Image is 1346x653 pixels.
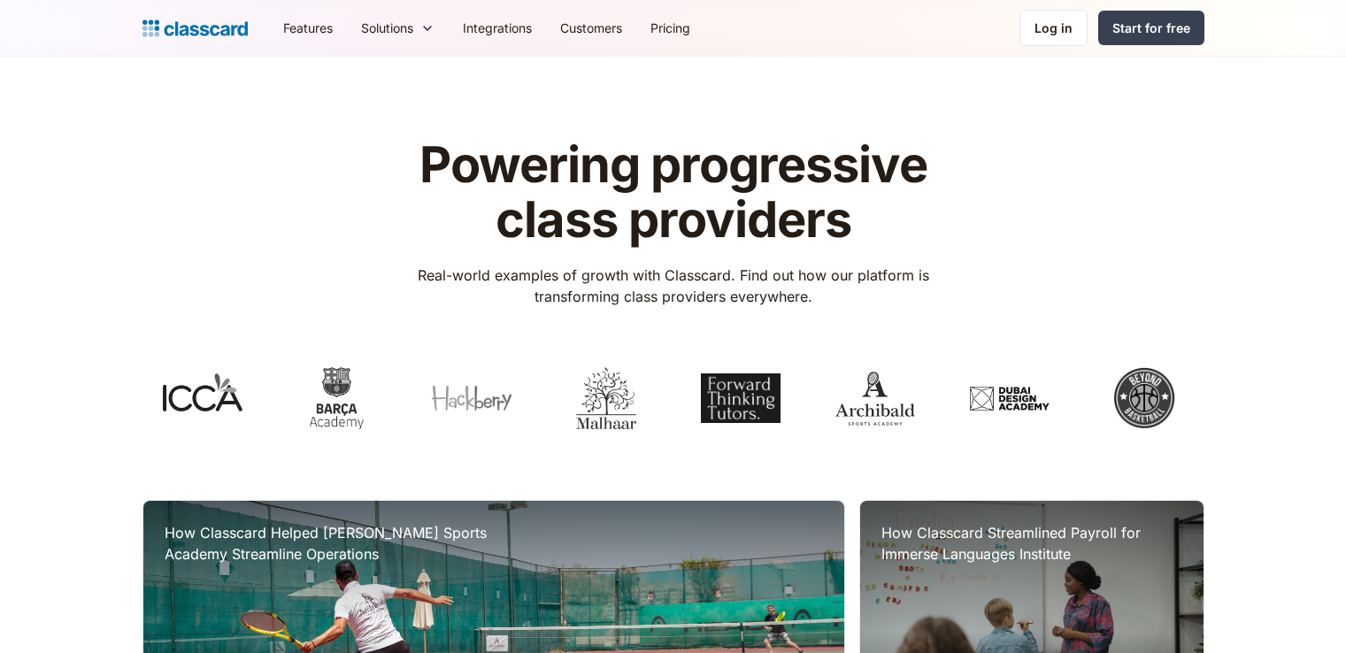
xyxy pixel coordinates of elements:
[449,8,546,48] a: Integrations
[1098,11,1204,45] a: Start for free
[361,19,413,37] div: Solutions
[881,522,1181,565] h3: How Classcard Streamlined Payroll for Immerse Languages Institute
[269,8,347,48] a: Features
[1019,10,1088,46] a: Log in
[1112,19,1190,37] div: Start for free
[636,8,704,48] a: Pricing
[1034,19,1073,37] div: Log in
[392,138,954,247] h1: Powering progressive class providers
[347,8,449,48] div: Solutions
[142,16,248,41] a: home
[165,522,519,565] h3: How Classcard Helped [PERSON_NAME] Sports Academy Streamline Operations
[392,265,954,307] p: Real-world examples of growth with Classcard. Find out how our platform is transforming class pro...
[546,8,636,48] a: Customers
